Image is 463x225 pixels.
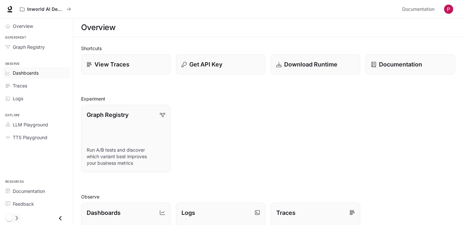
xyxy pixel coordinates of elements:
p: Documentation [379,60,422,69]
span: Feedback [13,200,34,207]
a: LLM Playground [3,119,70,130]
a: Documentation [366,54,455,74]
span: Documentation [13,188,45,195]
p: Download Runtime [284,60,337,69]
h1: Overview [81,21,115,34]
p: Get API Key [189,60,222,69]
button: Get API Key [176,54,266,74]
a: View Traces [81,54,171,74]
p: View Traces [94,60,129,69]
p: Graph Registry [87,110,129,119]
span: Traces [13,82,27,89]
span: Logs [13,95,23,102]
span: LLM Playground [13,121,48,128]
a: Overview [3,20,70,32]
a: TTS Playground [3,132,70,143]
span: TTS Playground [13,134,47,141]
span: Dashboards [13,69,39,76]
a: Documentation [400,3,439,16]
h2: Observe [81,193,455,200]
a: Dashboards [3,67,70,79]
a: Graph Registry [3,41,70,53]
button: All workspaces [17,3,74,16]
p: Traces [276,208,296,217]
a: Logs [3,93,70,104]
img: User avatar [444,5,453,14]
h2: Experiment [81,95,455,102]
p: Logs [181,208,195,217]
p: Run A/B tests and discover which variant best improves your business metrics [87,147,165,166]
a: Documentation [3,185,70,197]
button: Close drawer [53,212,68,225]
span: Documentation [402,5,435,13]
p: Inworld AI Demos [27,7,64,12]
h2: Shortcuts [81,45,455,52]
a: Download Runtime [271,54,360,74]
a: Feedback [3,198,70,210]
button: User avatar [442,3,455,16]
a: Traces [3,80,70,91]
a: Graph RegistryRun A/B tests and discover which variant best improves your business metrics [81,105,171,172]
p: Dashboards [87,208,121,217]
span: Overview [13,23,33,29]
span: Dark mode toggle [6,214,12,221]
span: Graph Registry [13,44,45,50]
